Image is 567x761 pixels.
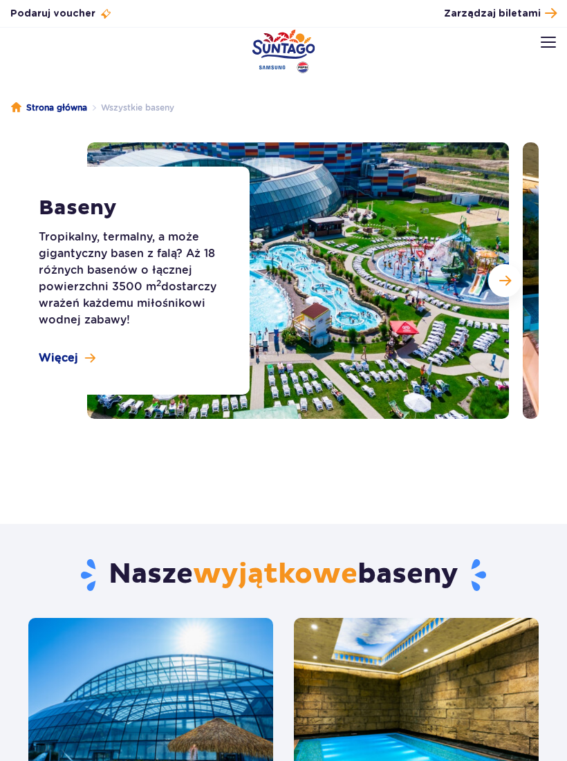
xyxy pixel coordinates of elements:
[252,29,315,73] a: Park of Poland
[87,142,509,419] img: Zewnętrzna część Suntago z basenami i zjeżdżalniami, otoczona leżakami i zielenią
[10,7,112,21] a: Podaruj voucher
[10,7,95,21] span: Podaruj voucher
[87,101,174,115] li: Wszystkie baseny
[444,4,557,23] a: Zarządzaj biletami
[156,278,161,288] sup: 2
[541,37,556,48] img: Open menu
[39,229,229,328] p: Tropikalny, termalny, a może gigantyczny basen z falą? Aż 18 różnych basenów o łącznej powierzchn...
[39,350,95,366] a: Więcej
[193,557,357,592] span: wyjątkowe
[39,196,229,220] h1: Baseny
[444,7,541,21] span: Zarządzaj biletami
[488,264,521,297] button: Następny slajd
[28,557,539,593] h2: Nasze baseny
[39,350,78,366] span: Więcej
[11,101,87,115] a: Strona główna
